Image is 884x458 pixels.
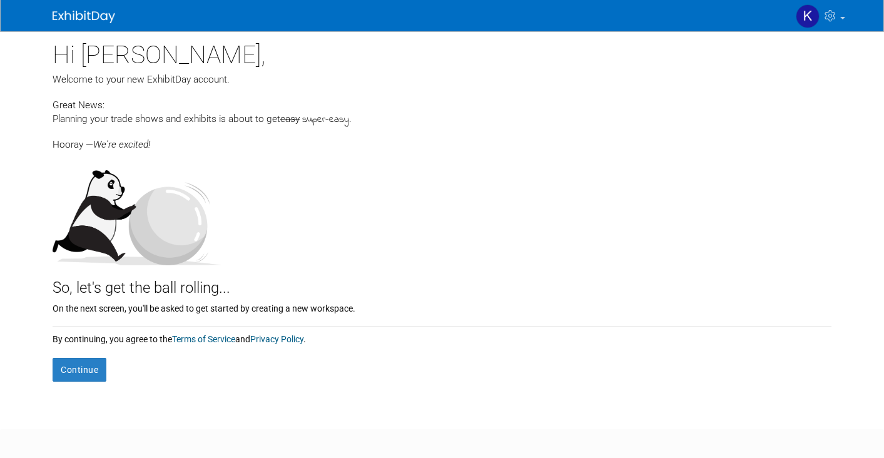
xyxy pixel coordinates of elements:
a: Privacy Policy [250,334,303,344]
span: super-easy [302,113,349,127]
div: Great News: [53,98,831,112]
div: So, let's get the ball rolling... [53,265,831,299]
div: Hooray — [53,127,831,151]
img: ExhibitDay [53,11,115,23]
div: Welcome to your new ExhibitDay account. [53,73,831,86]
div: By continuing, you agree to the and . [53,327,831,345]
img: Kristen Neilson [796,4,820,28]
span: easy [280,113,300,125]
a: Terms of Service [172,334,235,344]
span: We're excited! [93,139,150,150]
button: Continue [53,358,106,382]
div: Hi [PERSON_NAME], [53,31,831,73]
div: On the next screen, you'll be asked to get started by creating a new workspace. [53,299,831,315]
img: Let's get the ball rolling [53,158,221,265]
div: Planning your trade shows and exhibits is about to get . [53,112,831,127]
